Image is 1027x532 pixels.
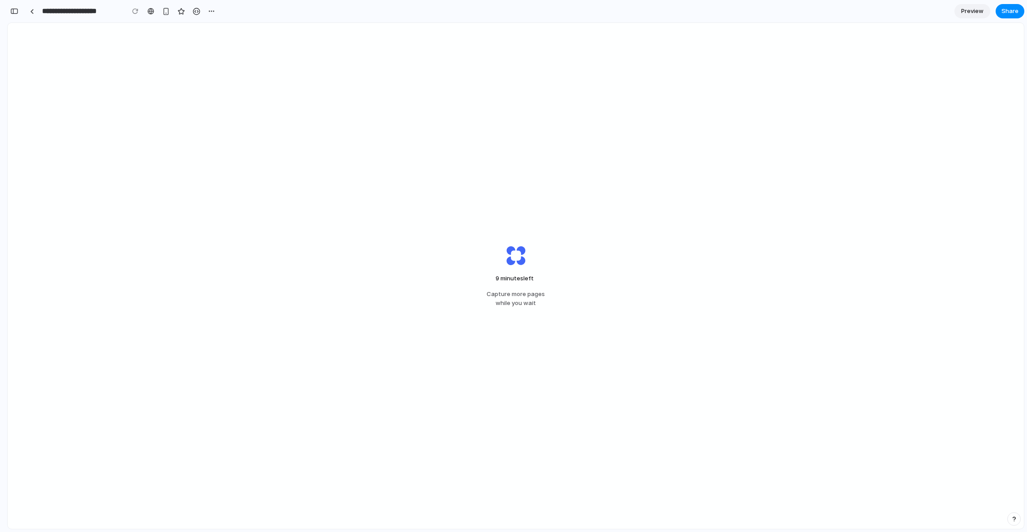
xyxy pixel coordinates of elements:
[496,275,499,282] span: 9
[996,4,1024,18] button: Share
[961,7,984,16] span: Preview
[487,290,545,307] span: Capture more pages while you wait
[1001,7,1018,16] span: Share
[491,274,540,283] span: minutes left
[954,4,990,18] a: Preview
